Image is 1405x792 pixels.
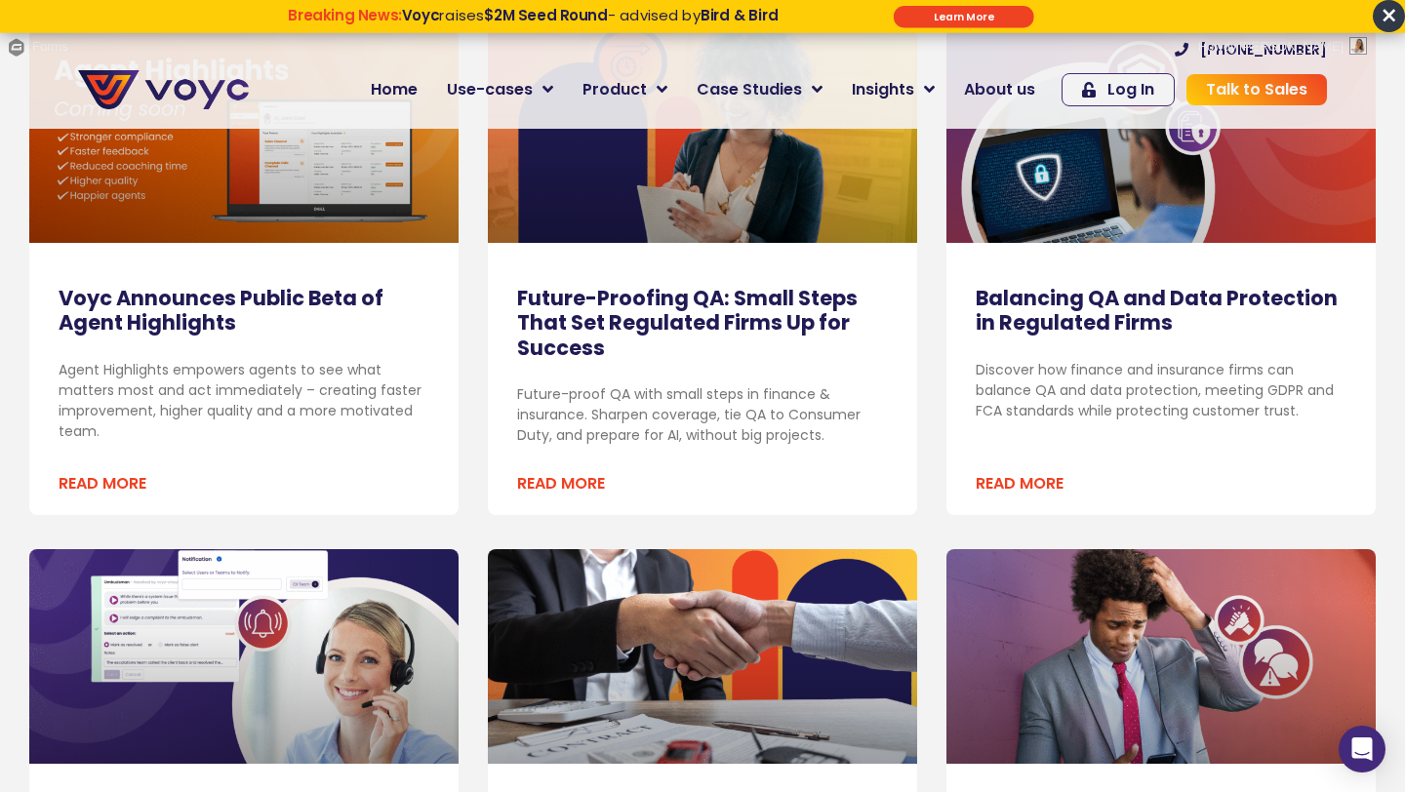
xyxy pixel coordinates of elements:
[697,78,802,101] span: Case Studies
[682,70,837,109] a: Case Studies
[1339,726,1385,772] div: Open Intercom Messenger
[484,5,608,25] strong: $2M Seed Round
[402,5,779,25] span: raises - advised by
[447,78,533,101] span: Use-cases
[949,70,1050,109] a: About us
[402,5,439,25] strong: Voyc
[59,360,429,442] p: Agent Highlights empowers agents to see what matters most and act immediately – creating faster i...
[1191,31,1375,62] a: Howdy,
[288,5,402,25] strong: Breaking News:
[517,284,858,361] a: Future-Proofing QA: Small Steps That Set Regulated Firms Up for Success
[1062,73,1175,106] a: Log In
[432,70,568,109] a: Use-cases
[976,472,1064,495] a: Read more about Balancing QA and Data Protection in Regulated Firms
[356,70,432,109] a: Home
[78,70,249,109] img: voyc-full-logo
[976,284,1338,337] a: Balancing QA and Data Protection in Regulated Firms
[852,78,914,101] span: Insights
[59,284,383,337] a: Voyc Announces Public Beta of Agent Highlights
[214,7,853,42] div: Breaking News: Voyc raises $2M Seed Round - advised by Bird & Bird
[582,78,647,101] span: Product
[894,6,1034,28] div: Submit
[59,472,146,495] a: Read more about Voyc Announces Public Beta of Agent Highlights
[1107,82,1154,98] span: Log In
[32,31,68,62] span: Forms
[517,472,605,495] a: Read more about Future-Proofing QA: Small Steps That Set Regulated Firms Up for Success
[1239,39,1344,54] span: [PERSON_NAME]
[1175,43,1327,57] a: [PHONE_NUMBER]
[1186,74,1327,105] a: Talk to Sales
[517,384,888,446] p: Future-proof QA with small steps in finance & insurance. Sharpen coverage, tie QA to Consumer Dut...
[701,5,779,25] strong: Bird & Bird
[568,70,682,109] a: Product
[371,78,418,101] span: Home
[837,70,949,109] a: Insights
[964,78,1035,101] span: About us
[1206,82,1307,98] span: Talk to Sales
[976,360,1346,421] p: Discover how finance and insurance firms can balance QA and data protection, meeting GDPR and FCA...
